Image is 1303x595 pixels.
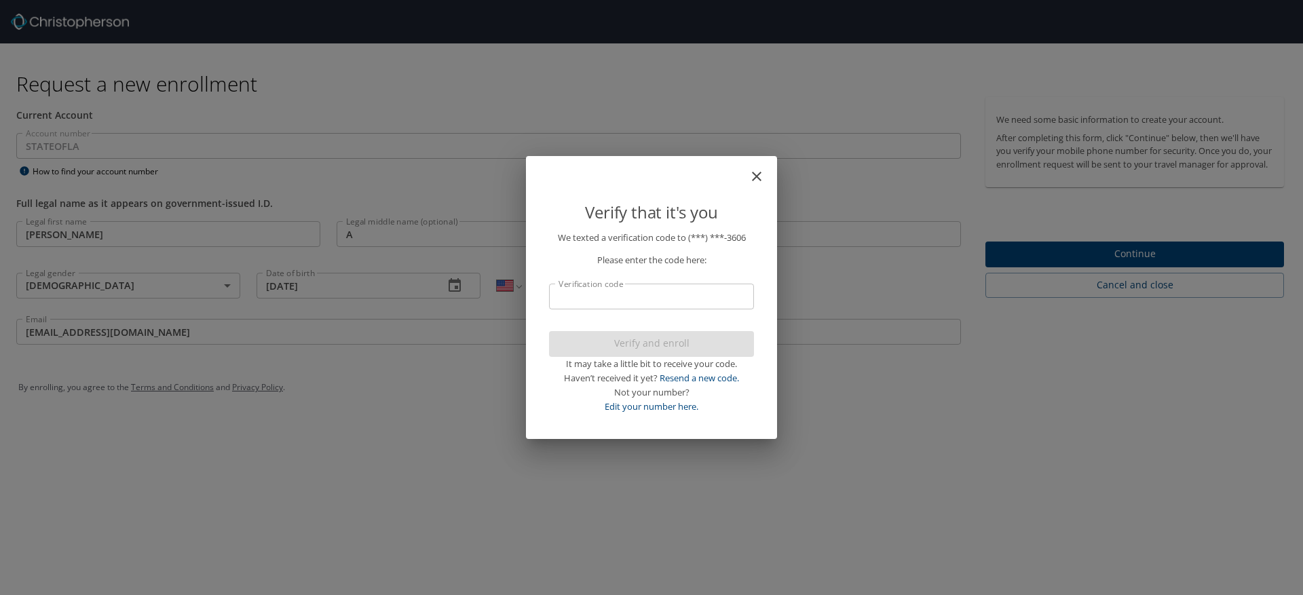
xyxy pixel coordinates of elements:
div: Not your number? [549,385,754,400]
button: close [755,161,772,178]
p: Please enter the code here: [549,253,754,267]
a: Resend a new code. [660,372,739,384]
p: We texted a verification code to (***) ***- 3606 [549,231,754,245]
div: Haven’t received it yet? [549,371,754,385]
a: Edit your number here. [605,400,698,412]
p: Verify that it's you [549,199,754,225]
div: It may take a little bit to receive your code. [549,357,754,371]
